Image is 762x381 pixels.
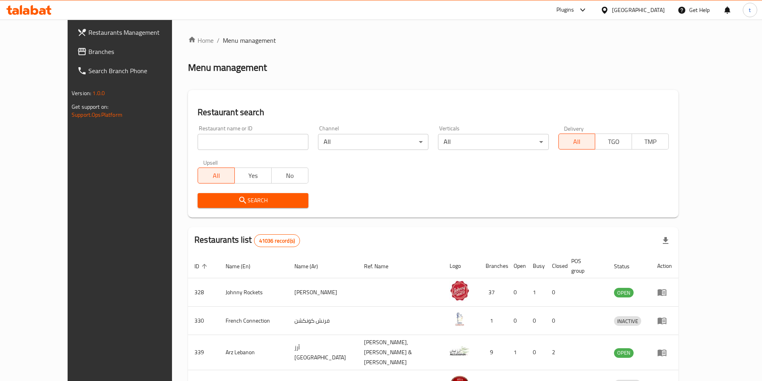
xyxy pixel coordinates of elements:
td: 339 [188,335,219,370]
span: t [749,6,751,14]
td: 2 [546,335,565,370]
td: 0 [507,307,526,335]
nav: breadcrumb [188,36,678,45]
span: 41036 record(s) [254,237,300,245]
button: All [198,168,235,184]
a: Search Branch Phone [71,61,195,80]
td: 1 [479,307,507,335]
img: Johnny Rockets [450,281,470,301]
th: Action [651,254,678,278]
span: OPEN [614,348,634,357]
th: Closed [546,254,565,278]
h2: Restaurant search [198,106,669,118]
span: Search [204,195,302,205]
td: [PERSON_NAME] [288,278,358,307]
div: All [318,134,428,150]
span: TGO [598,136,629,148]
img: Arz Lebanon [450,341,470,361]
span: Name (En) [226,261,261,271]
span: INACTIVE [614,317,641,326]
td: 37 [479,278,507,307]
a: Restaurants Management [71,23,195,42]
a: Support.OpsPlatform [72,110,122,120]
label: Upsell [203,160,218,165]
div: Plugins [556,5,574,15]
img: French Connection [450,309,470,329]
span: All [562,136,592,148]
h2: Menu management [188,61,267,74]
div: Menu [657,316,672,325]
td: 9 [479,335,507,370]
th: Open [507,254,526,278]
td: Johnny Rockets [219,278,288,307]
li: / [217,36,220,45]
td: فرنش كونكشن [288,307,358,335]
span: Status [614,261,640,271]
span: Search Branch Phone [88,66,188,76]
td: 1 [526,278,546,307]
td: أرز [GEOGRAPHIC_DATA] [288,335,358,370]
button: TMP [632,134,669,150]
button: No [271,168,308,184]
span: Menu management [223,36,276,45]
div: Menu [657,348,672,357]
th: Busy [526,254,546,278]
div: [GEOGRAPHIC_DATA] [612,6,665,14]
td: 330 [188,307,219,335]
span: Ref. Name [364,261,399,271]
td: 328 [188,278,219,307]
div: Menu [657,287,672,297]
td: 0 [546,307,565,335]
th: Branches [479,254,507,278]
td: 0 [507,278,526,307]
span: Name (Ar) [294,261,328,271]
div: Total records count [254,234,300,247]
td: 0 [526,307,546,335]
div: All [438,134,548,150]
td: [PERSON_NAME],[PERSON_NAME] & [PERSON_NAME] [358,335,444,370]
td: 0 [546,278,565,307]
button: Search [198,193,308,208]
a: Home [188,36,214,45]
td: Arz Lebanon [219,335,288,370]
span: Branches [88,47,188,56]
td: 0 [526,335,546,370]
button: Yes [234,168,272,184]
span: Yes [238,170,268,182]
span: 1.0.0 [92,88,105,98]
th: Logo [443,254,479,278]
span: All [201,170,232,182]
span: No [275,170,305,182]
span: POS group [571,256,598,275]
span: OPEN [614,288,634,297]
div: Export file [656,231,675,250]
span: Get support on: [72,102,108,112]
h2: Restaurants list [194,234,300,247]
span: Restaurants Management [88,28,188,37]
td: French Connection [219,307,288,335]
span: TMP [635,136,666,148]
label: Delivery [564,126,584,131]
td: 1 [507,335,526,370]
button: All [558,134,596,150]
button: TGO [595,134,632,150]
input: Search for restaurant name or ID.. [198,134,308,150]
span: Version: [72,88,91,98]
span: ID [194,261,210,271]
div: OPEN [614,288,634,297]
a: Branches [71,42,195,61]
